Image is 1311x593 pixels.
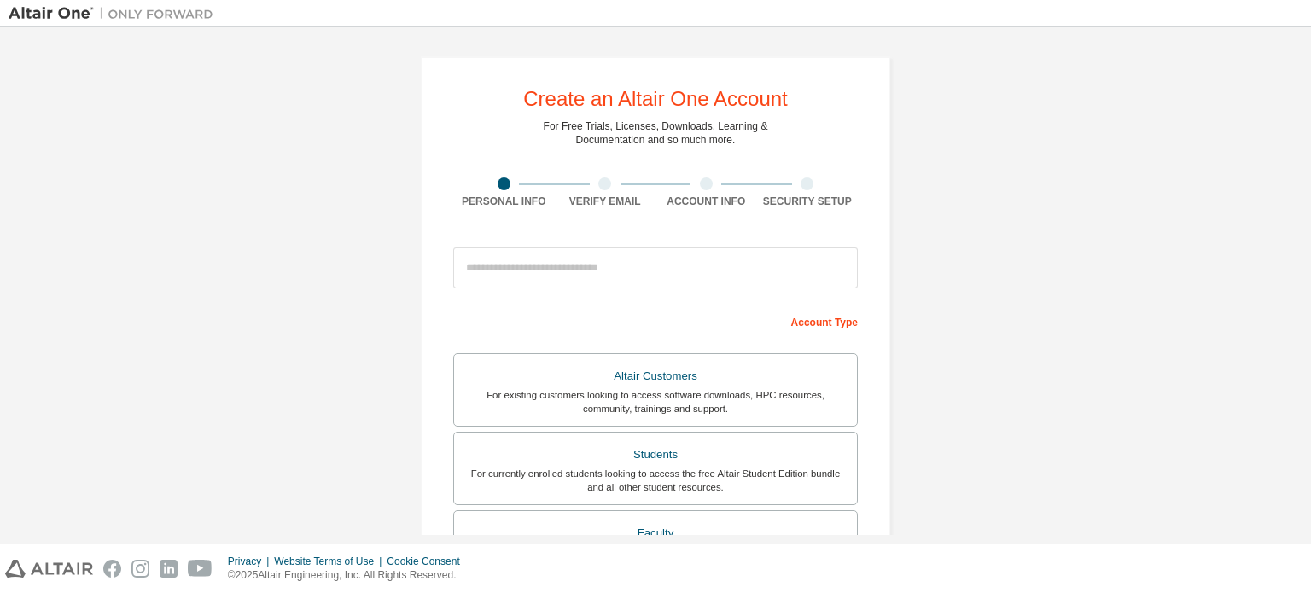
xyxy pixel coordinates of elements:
p: © 2025 Altair Engineering, Inc. All Rights Reserved. [228,568,470,583]
div: For currently enrolled students looking to access the free Altair Student Edition bundle and all ... [464,467,847,494]
div: Altair Customers [464,364,847,388]
div: For Free Trials, Licenses, Downloads, Learning & Documentation and so much more. [544,119,768,147]
div: Students [464,443,847,467]
img: linkedin.svg [160,560,178,578]
img: altair_logo.svg [5,560,93,578]
img: instagram.svg [131,560,149,578]
div: Personal Info [453,195,555,208]
div: Privacy [228,555,274,568]
div: Faculty [464,521,847,545]
div: Account Type [453,307,858,334]
div: Cookie Consent [387,555,469,568]
div: Create an Altair One Account [523,89,788,109]
div: Verify Email [555,195,656,208]
div: Account Info [655,195,757,208]
div: Security Setup [757,195,859,208]
div: For existing customers looking to access software downloads, HPC resources, community, trainings ... [464,388,847,416]
div: Website Terms of Use [274,555,387,568]
img: facebook.svg [103,560,121,578]
img: youtube.svg [188,560,213,578]
img: Altair One [9,5,222,22]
